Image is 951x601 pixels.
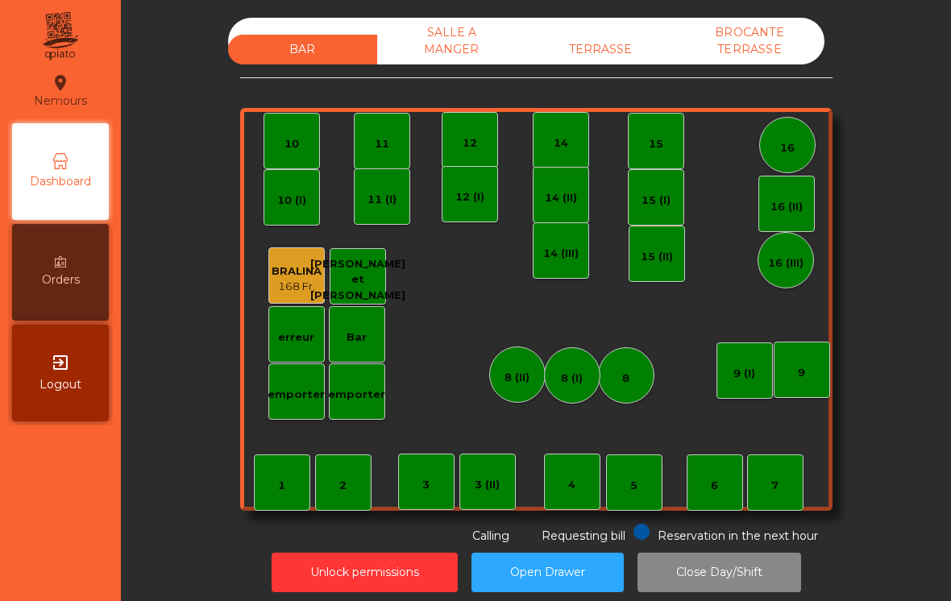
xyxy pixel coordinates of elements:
[368,192,397,208] div: 11 (I)
[463,135,477,151] div: 12
[630,478,637,494] div: 5
[268,387,325,403] div: emporter
[51,353,70,372] i: exit_to_app
[711,478,718,494] div: 6
[30,173,91,190] span: Dashboard
[40,8,80,64] img: qpiato
[377,18,526,64] div: SALLE A MANGER
[475,477,500,493] div: 3 (II)
[768,255,804,271] div: 16 (III)
[526,35,675,64] div: TERRASSE
[641,249,673,265] div: 15 (II)
[277,193,306,209] div: 10 (I)
[733,366,755,382] div: 9 (I)
[278,478,285,494] div: 1
[658,528,818,543] span: Reservation in the next hour
[471,553,624,592] button: Open Drawer
[568,477,575,493] div: 4
[375,136,389,152] div: 11
[422,477,430,493] div: 3
[637,553,801,592] button: Close Day/Shift
[42,271,80,288] span: Orders
[675,18,824,64] div: BROCANTE TERRASSE
[472,528,509,543] span: Calling
[542,528,625,543] span: Requesting bill
[622,371,629,387] div: 8
[561,371,583,387] div: 8 (I)
[272,263,322,280] div: BRALINA
[554,135,568,151] div: 14
[278,330,314,346] div: erreur
[272,279,322,295] div: 168 Fr.
[780,140,795,156] div: 16
[642,193,671,209] div: 15 (I)
[228,35,377,64] div: BAR
[543,246,579,262] div: 14 (III)
[798,365,805,381] div: 9
[34,71,87,111] div: Nemours
[455,189,484,205] div: 12 (I)
[771,478,779,494] div: 7
[310,256,405,304] div: [PERSON_NAME] et [PERSON_NAME]
[272,553,458,592] button: Unlock permissions
[51,73,70,93] i: location_on
[770,199,803,215] div: 16 (II)
[505,370,529,386] div: 8 (II)
[339,478,347,494] div: 2
[649,136,663,152] div: 15
[328,387,385,403] div: emporter
[39,376,81,393] span: Logout
[347,330,367,346] div: Bar
[284,136,299,152] div: 10
[545,190,577,206] div: 14 (II)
